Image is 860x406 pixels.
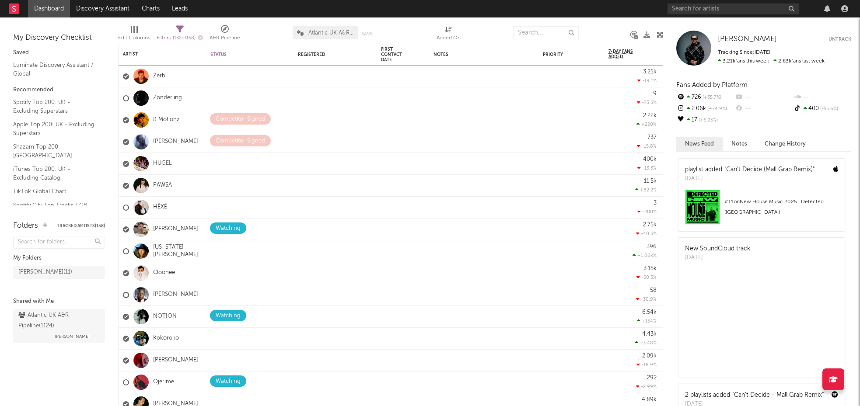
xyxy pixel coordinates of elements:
div: Priority [543,52,578,57]
span: +35.7 % [701,95,721,100]
div: Recommended [13,85,105,95]
a: [PERSON_NAME](11) [13,266,105,279]
div: Shared with Me [13,296,105,307]
span: +6.25 % [697,118,718,123]
div: [PERSON_NAME] ( 11 ) [18,267,72,278]
div: New SoundCloud track [685,244,750,253]
div: [DATE] [685,253,750,262]
div: Competitor Signed [216,136,265,146]
span: Fans Added by Platform [676,82,748,88]
a: HUGEL [153,160,172,167]
a: [US_STATE][PERSON_NAME] [153,244,202,259]
a: Spotify Top 200: UK - Excluding Superstars [13,97,96,115]
div: -30.9 % [636,296,657,302]
a: Spotify City Top Tracks / GB - Excluding Superstars [13,201,96,219]
div: Filters(132 of 158) [157,22,203,47]
span: 7-Day Fans Added [608,49,643,59]
div: Watching [216,311,241,321]
input: Search... [513,26,579,39]
a: [PERSON_NAME] [153,138,198,146]
button: News Feed [676,137,723,151]
div: Registered [298,52,350,57]
div: My Folders [13,253,105,264]
a: Kokoroko [153,335,179,342]
div: 2 playlists added [685,391,824,400]
input: Search for folders... [13,236,105,249]
span: ( 132 of 158 ) [173,36,196,41]
div: Competitor Signed [216,114,265,125]
div: # 11 on New House Music 2025 | Defected ([GEOGRAPHIC_DATA]) [724,197,838,218]
div: 3.15k [643,266,657,271]
a: Luminate Discovery Assistant / Global [13,60,96,78]
div: -40.3 % [636,231,657,236]
div: -15.8 % [637,143,657,149]
a: TikTok Global Chart [13,187,96,196]
div: Status [210,52,267,57]
div: Added On [437,22,461,47]
div: My Discovery Checklist [13,33,105,43]
span: -55.6 % [819,107,838,111]
a: HËXĖ [153,204,167,211]
button: Tracked Artists(158) [57,224,105,228]
a: iTunes Top 200: UK - Excluding Catalog [13,164,96,182]
a: "Can't Decide (Mall Grab Remix)" [724,167,815,173]
div: 17 [676,115,734,126]
div: 9 [653,91,657,97]
div: +1.06k % [633,253,657,258]
a: [PERSON_NAME] [153,291,198,298]
div: A&R Pipeline [210,33,240,43]
div: -- [734,92,793,103]
div: Saved [13,48,105,58]
div: -200 % [637,209,657,215]
div: Added On [437,33,461,43]
a: [PERSON_NAME] [153,357,198,364]
div: -18.9 % [636,362,657,368]
div: 400 [793,103,851,115]
span: 3.21k fans this week [718,59,769,64]
div: 396 [647,244,657,250]
a: [PERSON_NAME] [718,35,777,44]
div: 4.43k [642,331,657,337]
div: -13.3 % [637,165,657,171]
span: Atlantic UK A&R Pipeline [308,30,354,36]
span: +74.9 % [706,107,727,111]
div: 726 [676,92,734,103]
a: Cloonee [153,269,175,277]
div: 292 [647,375,657,381]
a: NOTION [153,313,177,320]
div: +220 % [636,121,657,127]
div: 58 [650,288,657,293]
div: 11.5k [644,178,657,184]
a: K Motionz [153,116,180,124]
div: Filters [157,33,203,44]
div: A&R Pipeline [210,22,240,47]
a: [PERSON_NAME] [153,226,198,233]
button: Untrack [829,35,851,44]
div: playlist added [685,165,815,174]
a: Ojerime [153,378,174,386]
div: 2.06k [676,103,734,115]
a: Atlantic UK A&R Pipeline(1124)[PERSON_NAME] [13,309,105,343]
span: [PERSON_NAME] [55,331,90,342]
div: -73.5 % [637,100,657,105]
a: Zonderling [153,94,182,102]
div: 2.75k [643,222,657,228]
div: 4.89k [642,397,657,403]
div: -- [734,103,793,115]
button: Change History [756,137,815,151]
button: Save [361,31,373,36]
a: #11onNew House Music 2025 | Defected ([GEOGRAPHIC_DATA]) [678,190,845,231]
span: 2.63k fans last week [718,59,825,64]
a: Apple Top 200: UK - Excluding Superstars [13,120,96,138]
div: Watching [216,376,241,387]
div: +3.48 % [635,340,657,346]
div: Artist [123,52,189,57]
div: 6.54k [642,309,657,315]
div: Watching [216,223,241,234]
a: "Can't Decide - Mall Grab Remix" [732,392,824,398]
a: Shazam Top 200: [GEOGRAPHIC_DATA] [13,142,96,160]
div: Edit Columns [118,33,150,43]
div: Folders [13,221,38,231]
button: Notes [723,137,756,151]
div: 3.25k [643,69,657,75]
